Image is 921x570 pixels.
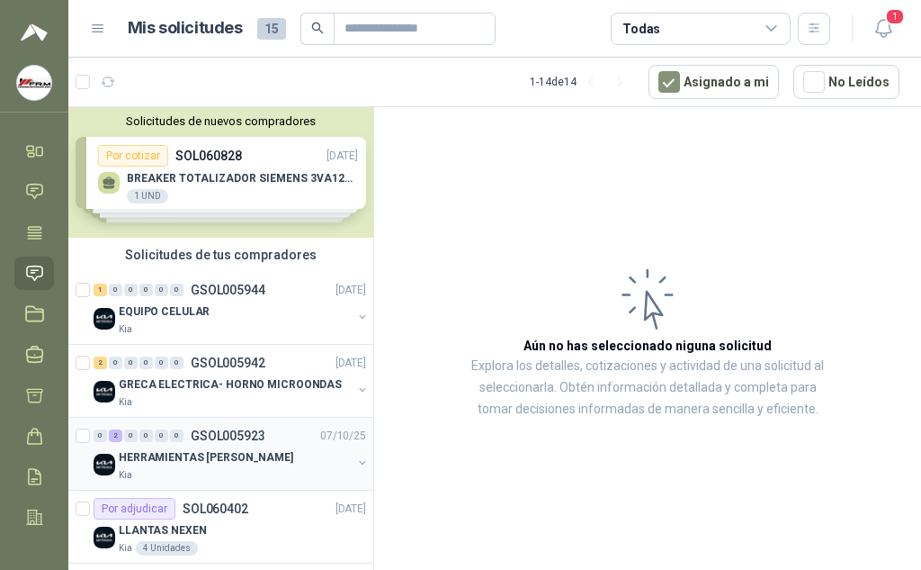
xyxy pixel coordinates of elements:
div: 0 [124,430,138,442]
a: Por adjudicarSOL060402[DATE] Company LogoLLANTAS NEXENKia4 Unidades [68,491,373,564]
p: [DATE] [335,501,366,518]
h3: Aún no has seleccionado niguna solicitud [523,336,772,356]
h1: Mis solicitudes [128,15,243,41]
div: 2 [94,357,107,369]
div: 0 [139,430,153,442]
img: Company Logo [94,308,115,330]
span: 1 [885,8,905,25]
button: Solicitudes de nuevos compradores [76,114,366,128]
button: 1 [867,13,899,45]
img: Company Logo [94,454,115,475]
div: 0 [109,284,122,296]
a: 1 0 0 0 0 0 GSOL005944[DATE] Company LogoEQUIPO CELULARKia [94,279,370,337]
p: Kia [119,322,132,337]
div: 0 [109,357,122,369]
p: HERRAMIENTAS [PERSON_NAME] [119,449,293,466]
div: 0 [124,284,138,296]
div: 0 [155,284,168,296]
span: search [311,22,324,34]
p: Explora los detalles, cotizaciones y actividad de una solicitud al seleccionarla. Obtén informaci... [464,356,831,421]
p: GSOL005944 [191,284,265,296]
p: GRECA ELECTRICA- HORNO MICROONDAS [119,376,342,394]
p: Kia [119,541,132,556]
button: Asignado a mi [648,65,779,99]
div: 0 [155,357,168,369]
div: 4 Unidades [136,541,198,556]
img: Company Logo [94,527,115,548]
div: Solicitudes de tus compradores [68,238,373,272]
p: EQUIPO CELULAR [119,303,210,321]
p: 07/10/25 [320,428,366,445]
div: Por adjudicar [94,498,175,520]
div: Todas [622,19,660,39]
div: 0 [139,284,153,296]
p: LLANTAS NEXEN [119,522,206,539]
div: 0 [155,430,168,442]
div: 0 [124,357,138,369]
div: 0 [170,357,183,369]
div: 1 - 14 de 14 [530,68,634,96]
div: 0 [94,430,107,442]
p: [DATE] [335,282,366,299]
div: 1 [94,284,107,296]
p: GSOL005942 [191,357,265,369]
p: [DATE] [335,355,366,372]
p: SOL060402 [183,502,248,515]
div: 2 [109,430,122,442]
button: No Leídos [793,65,899,99]
p: Kia [119,468,132,483]
div: Solicitudes de nuevos compradoresPor cotizarSOL060828[DATE] BREAKER TOTALIZADOR SIEMENS 3VA1212-S... [68,107,373,238]
div: 0 [170,284,183,296]
a: 0 2 0 0 0 0 GSOL00592307/10/25 Company LogoHERRAMIENTAS [PERSON_NAME]Kia [94,425,370,483]
span: 15 [257,18,286,40]
img: Company Logo [17,66,51,100]
img: Company Logo [94,381,115,403]
p: Kia [119,395,132,410]
a: 2 0 0 0 0 0 GSOL005942[DATE] Company LogoGRECA ELECTRICA- HORNO MICROONDASKia [94,352,370,410]
img: Logo peakr [21,22,48,43]
p: GSOL005923 [191,430,265,442]
div: 0 [139,357,153,369]
div: 0 [170,430,183,442]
